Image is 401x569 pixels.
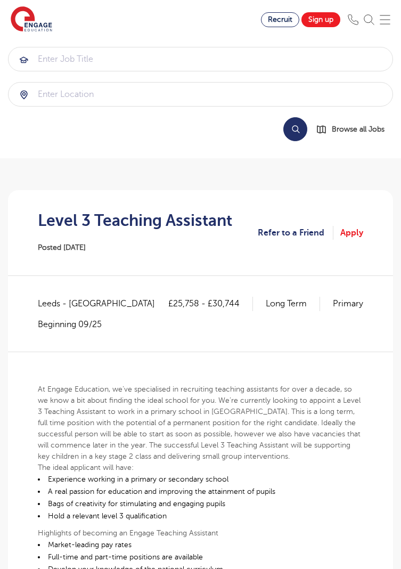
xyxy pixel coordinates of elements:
div: Submit [8,47,393,71]
li: Experience working in a primary or secondary school [38,473,363,485]
span: Browse all Jobs [332,123,384,135]
img: Phone [348,14,358,25]
a: Recruit [261,12,299,27]
div: Submit [8,82,393,107]
h1: Level 3 Teaching Assistant [38,212,232,230]
li: Bags of creativity for stimulating and engaging pupils [38,498,363,510]
button: Search [283,117,307,141]
li: A real passion for education and improving the attainment of pupils [38,485,363,498]
a: Sign up [301,12,340,27]
img: Mobile Menu [380,14,390,25]
a: Browse all Jobs [316,123,393,135]
p: Long Term [266,297,320,311]
input: Submit [9,47,392,71]
img: Engage Education [11,6,52,33]
p: £25,758 - £30,744 [168,297,253,311]
li: Hold a relevant level 3 qualification [38,510,363,522]
li: Full-time and part-time positions are available [38,551,363,563]
img: Search [364,14,374,25]
a: Apply [340,226,363,240]
span: Leeds - [GEOGRAPHIC_DATA] [38,297,166,311]
li: Market-leading pay rates [38,539,363,551]
span: Recruit [268,15,292,23]
a: Refer to a Friend [258,226,333,240]
input: Submit [9,83,392,106]
b: The ideal applicant will have: [38,464,134,472]
b: Highlights of becoming an Engage Teaching Assistant [38,529,218,537]
span: Posted [DATE] [38,243,86,251]
p: Primary [333,297,363,311]
p: Beginning 09/25 [38,319,166,330]
p: At Engage Education, we’ve specialised in recruiting teaching assistants for over a decade, so we... [38,384,363,462]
